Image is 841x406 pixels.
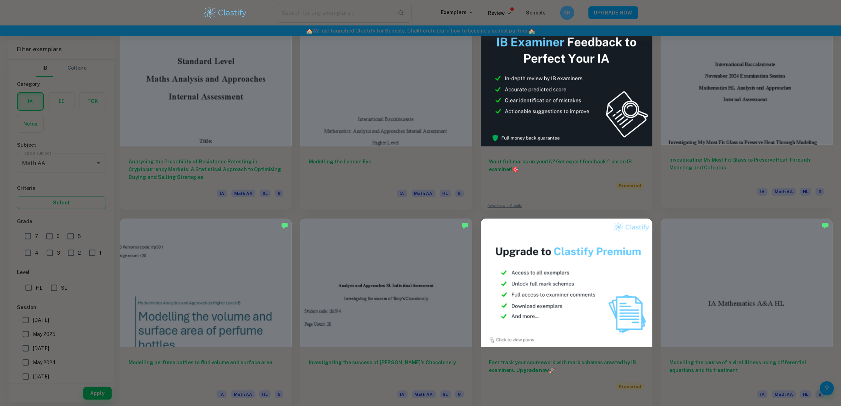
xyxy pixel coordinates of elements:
[757,390,768,398] span: IA
[563,9,571,17] h6: AH
[275,190,283,197] span: 6
[616,182,644,190] span: Promoted
[300,17,472,210] a: Modelling the London EyeIAMath AAHL5
[17,217,106,225] h6: Grade
[17,141,106,149] h6: Subject
[397,190,407,197] span: IA
[33,330,55,338] span: May 2025
[36,60,87,77] div: Filter type choice
[772,390,796,398] span: Math AA
[8,40,114,59] h6: Filter exemplars
[57,232,60,240] span: 6
[529,28,535,34] span: 🏫
[17,80,106,88] h6: Category
[17,115,43,132] button: Notes
[588,6,638,19] button: UPGRADE NOW
[455,390,464,398] span: 6
[120,17,292,210] a: Analysing the Probability of Resistance Retesting in Cryptocurrency Markets: A Statistical Approa...
[441,8,474,16] p: Exemplars
[489,158,644,173] h6: Want full marks on your IA ? Get expert feedback from an IB examiner!
[35,232,38,240] span: 7
[231,190,255,197] span: Math AA
[67,60,87,77] button: College
[488,9,512,17] p: Review
[17,303,106,311] h6: Session
[36,284,42,292] span: HL
[669,156,824,179] h6: Investigating My Most Fit Glass to Preserve Heat Through Modeling and Calculus
[277,3,392,23] input: Search for any exemplars...
[616,383,644,390] span: Promoted
[275,390,283,398] span: 5
[259,390,271,398] span: HL
[94,158,103,168] button: Open
[18,93,43,110] button: IA
[481,219,652,348] img: Thumbnail
[462,222,469,229] img: Marked
[669,359,824,382] h6: Modelling the course of a viral illness using differential equations and its treatment
[79,93,106,110] button: TOK
[61,284,67,292] span: SL
[440,390,451,398] span: SL
[560,6,574,20] button: AH
[17,196,106,209] button: Select
[420,28,431,34] a: here
[526,10,546,16] a: Schools
[1,27,840,35] h6: We just launched Clastify for Schools. Click to learn how to become a school partner.
[35,249,39,257] span: 4
[231,390,255,398] span: Math AA
[488,203,522,208] a: Advertise with Clastify
[661,17,833,210] a: Investigating My Most Fit Glass to Preserve Heat Through Modeling and CalculusIAMath AAHL3
[306,28,312,34] span: 🏫
[440,190,451,197] span: HL
[411,190,436,197] span: Math AA
[217,190,227,197] span: IA
[57,249,60,257] span: 3
[36,60,53,77] button: IB
[481,17,652,210] a: Want full marks on yourIA? Get expert feedback from an IB examiner!PromotedAdvertise with Clastify
[757,188,768,196] span: IA
[455,190,464,197] span: 5
[489,359,644,374] h6: Fast track your coursework with mark schemes created by IB examiners. Upgrade now
[33,344,49,352] span: [DATE]
[513,167,519,172] span: 🎯
[33,359,56,366] span: May 2024
[820,381,834,395] button: Help and Feedback
[99,249,101,257] span: 1
[309,359,463,382] h6: Investigating the success of [PERSON_NAME]'s Chocolonely
[800,390,811,398] span: HL
[78,232,81,240] span: 5
[772,188,796,196] span: Math AA
[800,188,811,196] span: HL
[17,268,106,276] h6: Level
[816,188,824,196] span: 3
[281,222,288,229] img: Marked
[129,359,283,382] h6: Modelling perfume bottles to find volume and surface area
[83,387,112,400] button: Apply
[33,316,49,324] span: [DATE]
[481,17,652,146] img: Thumbnail
[17,184,106,192] h6: Criteria
[203,6,248,20] img: Clastify logo
[48,93,75,110] button: EE
[412,390,436,398] span: Math AA
[33,373,49,381] span: [DATE]
[816,390,824,398] span: 5
[397,390,408,398] span: IA
[822,222,829,229] img: Marked
[129,158,283,181] h6: Analysing the Probability of Resistance Retesting in Cryptocurrency Markets: A Statistical Approa...
[22,150,51,156] label: Type a subject
[260,190,271,197] span: SL
[549,367,555,373] span: 🚀
[217,390,227,398] span: IA
[78,249,81,257] span: 2
[309,158,463,181] h6: Modelling the London Eye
